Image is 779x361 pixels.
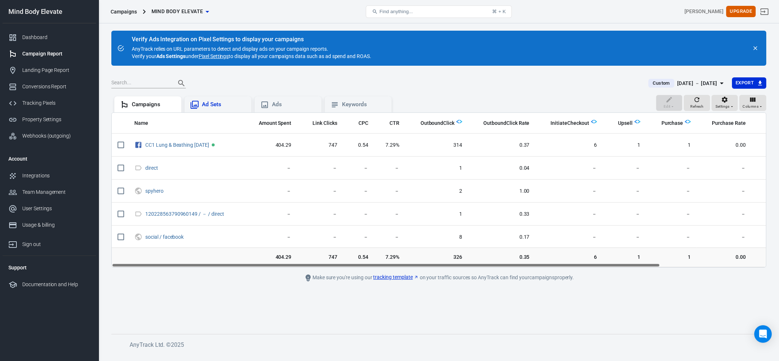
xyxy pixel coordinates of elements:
span: Settings [715,103,730,110]
div: AnyTrack relies on URL parameters to detect and display ads on your campaign reports. Verify your... [132,37,371,60]
div: Integrations [22,172,90,180]
span: 0.33 [474,211,529,218]
span: Upsell [618,120,633,127]
span: 1.00 [474,188,529,195]
div: Ads [272,101,316,108]
div: Campaign Report [22,50,90,58]
div: Mind Body Elevate [3,8,96,15]
span: 1 [609,254,640,261]
div: Open Intercom Messenger [754,325,772,343]
div: Property Settings [22,116,90,123]
div: Webhooks (outgoing) [22,132,90,140]
span: 2 [411,188,462,195]
a: Sign out [3,233,96,253]
span: － [380,165,399,172]
span: Custom [650,80,672,87]
a: Landing Page Report [3,62,96,78]
span: － [609,188,640,195]
svg: UTM & Web Traffic [134,187,142,195]
button: Settings [711,95,738,111]
span: The percentage of times people view a page and performed a "OutboundClick" conversion [483,119,529,127]
span: CPC [358,120,368,127]
div: ⌘ + K [492,9,506,14]
a: tracking template [373,273,418,281]
span: 314 [411,142,462,149]
span: － [652,211,691,218]
span: － [303,188,337,195]
span: 120228563790960149 / － / direct [145,211,225,216]
div: User Settings [22,205,90,212]
span: The average cost for each link click [358,119,368,127]
span: 1 [411,165,462,172]
span: － [349,188,368,195]
span: 6 [541,254,596,261]
img: Logo [591,119,597,124]
span: InitiateCheckout [550,120,589,127]
a: Tracking Pixels [3,95,96,111]
svg: UTM & Web Traffic [134,233,142,241]
a: spyhero [145,188,164,194]
span: Name [134,120,158,127]
button: close [750,43,760,53]
div: Documentation and Help [22,281,90,288]
span: 747 [303,142,337,149]
span: － [249,165,292,172]
a: Campaign Report [3,46,96,62]
span: Purchase [661,120,683,127]
a: 120228563790960149 / － / direct [145,211,224,217]
span: － [303,165,337,172]
button: Upgrade [726,6,756,17]
a: social / facebook [145,234,184,240]
span: social / facebook [145,234,185,239]
span: － [702,165,745,172]
span: Refresh [690,103,703,110]
button: Columns [739,95,766,111]
div: scrollable content [112,113,766,267]
span: － [349,165,368,172]
img: Logo [634,119,640,124]
span: The percentage of times people saw your ad and performed a link click [389,119,399,127]
span: The number of clicks on links within the ad that led to advertiser-specified destinations [312,119,337,127]
span: OutboundClick [411,120,454,127]
a: User Settings [3,200,96,217]
button: Search [173,74,190,92]
div: Landing Page Report [22,66,90,74]
span: － [541,188,596,195]
span: － [652,165,691,172]
span: OutboundClick [421,120,454,127]
span: － [541,211,596,218]
span: 404.29 [249,142,292,149]
span: 8 [411,234,462,241]
a: Webhooks (outgoing) [3,128,96,144]
a: Pixel Settings [199,53,229,60]
a: CC1 Lung & Beathing [DATE] [145,142,209,148]
span: The percentage of times people saw your ad and performed a link click [380,119,399,127]
div: Tracking Pixels [22,99,90,107]
span: － [349,234,368,241]
span: The percentage of times people view a page and performed a "Purchase" conversion [702,119,745,127]
span: － [349,211,368,218]
span: － [249,211,292,218]
div: Make sure you're using our on your traffic sources so AnyTrack can find your campaigns properly. [275,273,603,282]
span: 0.00 [702,142,745,149]
span: 1 [652,142,691,149]
h6: AnyTrack Ltd. © 2025 [130,340,677,349]
span: OutboundClick Rate [483,120,529,127]
span: － [702,234,745,241]
span: Active [212,143,215,146]
div: Ad Sets [202,101,246,108]
button: Custom[DATE] － [DATE] [642,77,732,89]
span: － [303,234,337,241]
span: Mind Body Elevate [151,7,203,16]
a: Integrations [3,168,96,184]
svg: Direct [134,210,142,218]
span: InitiateCheckout [541,120,589,127]
img: Logo [456,119,462,124]
a: Team Management [3,184,96,200]
div: Verify Ads Integration on Pixel Settings to display your campaigns [132,36,371,43]
span: 6 [541,142,596,149]
div: Usage & billing [22,221,90,229]
span: － [249,188,292,195]
a: Sign out [756,3,773,20]
span: Name [134,120,148,127]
